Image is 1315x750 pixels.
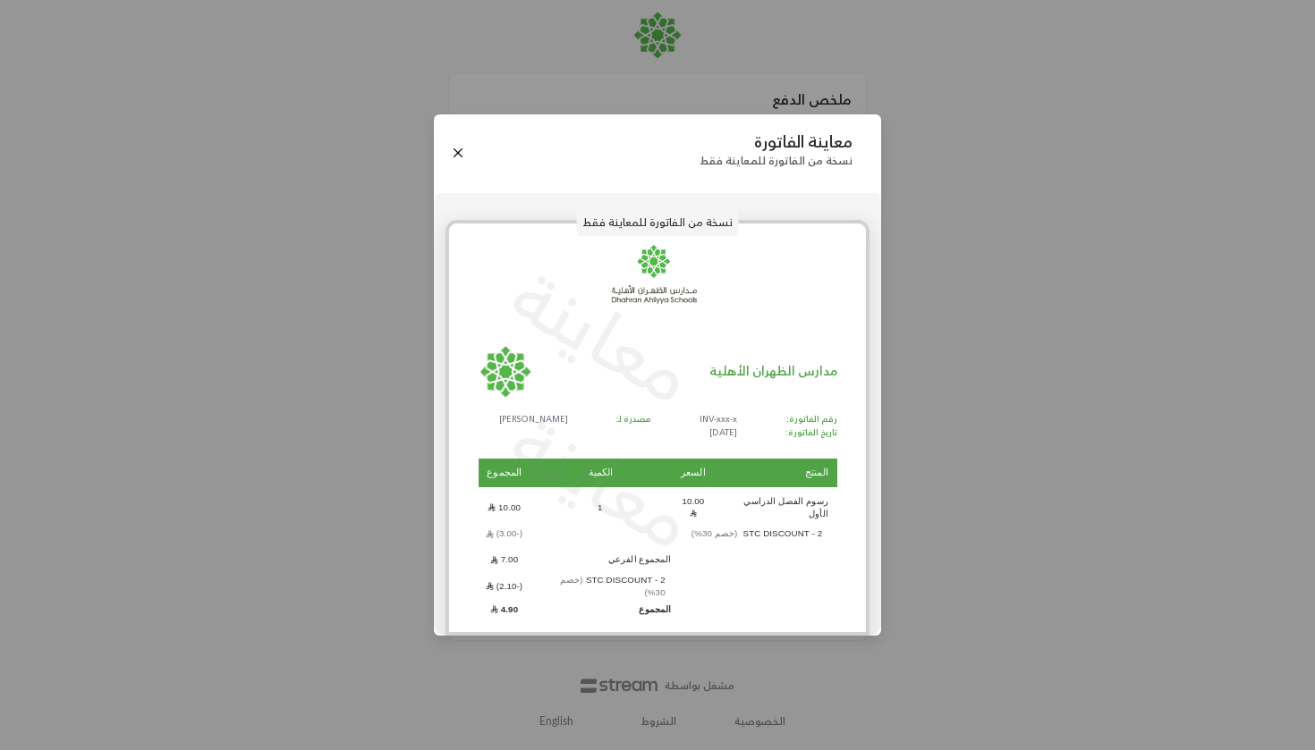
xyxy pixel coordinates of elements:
p: نسخة من الفاتورة للمعاينة فقط [577,208,739,237]
p: [PERSON_NAME] [479,413,568,426]
td: 7.00 [479,548,530,572]
p: نسخة من الفاتورة للمعاينة فقط [700,154,853,167]
p: معاينة الفاتورة [700,132,853,152]
p: تاريخ الفاتورة: [785,426,837,440]
th: المجموع [479,459,530,488]
table: Products [479,457,837,620]
td: 4.90 [479,601,530,619]
td: المجموع [530,601,671,619]
p: معاينة [493,240,713,429]
p: [DATE] [700,426,737,440]
p: INV-xxx-x [700,413,737,426]
span: STC DISCOUNT - 2 [683,528,828,538]
img: Logo [479,345,532,399]
span: (-3.00) [486,528,522,538]
button: Close [448,143,468,163]
p: مدارس الظهران الأهلية [709,362,837,381]
td: 10.00 [479,489,530,526]
th: المنتج [716,459,837,488]
span: (خصم 30%) [560,575,666,597]
td: (-2.10) [479,574,530,599]
td: STC DISCOUNT - 2 [530,574,671,599]
td: رسوم الفصل الدراسي الأول [716,489,837,526]
p: رقم الفاتورة: [785,413,837,426]
p: معاينة [493,387,713,576]
img: headernow_oppoi.png [449,223,866,331]
td: المجموع الفرعي [530,548,671,572]
span: (خصم 30%) [691,528,738,538]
